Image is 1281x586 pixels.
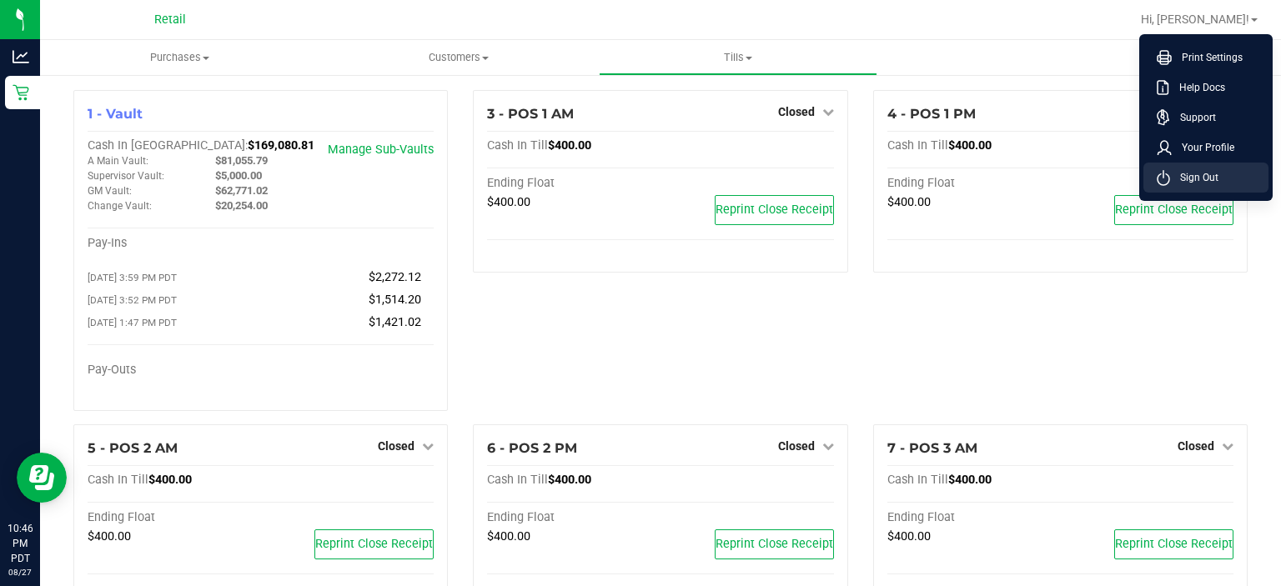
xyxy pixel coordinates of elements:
[215,169,262,182] span: $5,000.00
[487,138,548,153] span: Cash In Till
[887,440,977,456] span: 7 - POS 3 AM
[487,529,530,543] span: $400.00
[328,143,434,157] a: Manage Sub-Vaults
[1115,203,1233,217] span: Reprint Close Receipt
[1143,163,1268,193] li: Sign Out
[600,50,877,65] span: Tills
[1172,139,1234,156] span: Your Profile
[1169,79,1225,96] span: Help Docs
[13,48,29,65] inline-svg: Analytics
[778,105,815,118] span: Closed
[40,40,319,75] a: Purchases
[487,106,574,122] span: 3 - POS 1 AM
[88,529,131,543] span: $400.00
[1114,195,1233,225] button: Reprint Close Receipt
[887,473,948,487] span: Cash In Till
[1115,537,1233,551] span: Reprint Close Receipt
[369,293,421,307] span: $1,514.20
[13,84,29,101] inline-svg: Retail
[148,473,192,487] span: $400.00
[487,176,661,191] div: Ending Float
[887,106,976,122] span: 4 - POS 1 PM
[1170,109,1216,126] span: Support
[1141,13,1249,26] span: Hi, [PERSON_NAME]!
[88,473,148,487] span: Cash In Till
[378,439,414,453] span: Closed
[716,537,833,551] span: Reprint Close Receipt
[319,40,599,75] a: Customers
[215,154,268,167] span: $81,055.79
[715,195,834,225] button: Reprint Close Receipt
[88,440,178,456] span: 5 - POS 2 AM
[599,40,878,75] a: Tills
[88,185,132,197] span: GM Vault:
[887,138,948,153] span: Cash In Till
[778,439,815,453] span: Closed
[88,363,261,378] div: Pay-Outs
[948,473,992,487] span: $400.00
[487,510,661,525] div: Ending Float
[40,50,319,65] span: Purchases
[1172,49,1243,66] span: Print Settings
[8,566,33,578] p: 08/27
[887,176,1061,191] div: Ending Float
[88,294,177,306] span: [DATE] 3:52 PM PDT
[88,106,143,122] span: 1 - Vault
[1178,439,1214,453] span: Closed
[88,510,261,525] div: Ending Float
[88,138,248,153] span: Cash In [GEOGRAPHIC_DATA]:
[487,440,577,456] span: 6 - POS 2 PM
[88,170,164,182] span: Supervisor Vault:
[369,315,421,329] span: $1,421.02
[248,138,314,153] span: $169,080.81
[320,50,598,65] span: Customers
[88,317,177,328] span: [DATE] 1:47 PM PDT
[88,236,261,251] div: Pay-Ins
[369,270,421,284] span: $2,272.12
[1114,529,1233,559] button: Reprint Close Receipt
[88,272,177,283] span: [DATE] 3:59 PM PDT
[487,195,530,209] span: $400.00
[948,138,992,153] span: $400.00
[887,195,931,209] span: $400.00
[715,529,834,559] button: Reprint Close Receipt
[315,537,433,551] span: Reprint Close Receipt
[215,199,268,212] span: $20,254.00
[716,203,833,217] span: Reprint Close Receipt
[88,200,152,212] span: Change Vault:
[1157,109,1262,126] a: Support
[215,184,268,197] span: $62,771.02
[1157,79,1262,96] a: Help Docs
[88,155,148,167] span: A Main Vault:
[154,13,186,27] span: Retail
[17,453,67,503] iframe: Resource center
[1170,169,1218,186] span: Sign Out
[548,473,591,487] span: $400.00
[548,138,591,153] span: $400.00
[8,521,33,566] p: 10:46 PM PDT
[887,510,1061,525] div: Ending Float
[314,529,434,559] button: Reprint Close Receipt
[887,529,931,543] span: $400.00
[487,473,548,487] span: Cash In Till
